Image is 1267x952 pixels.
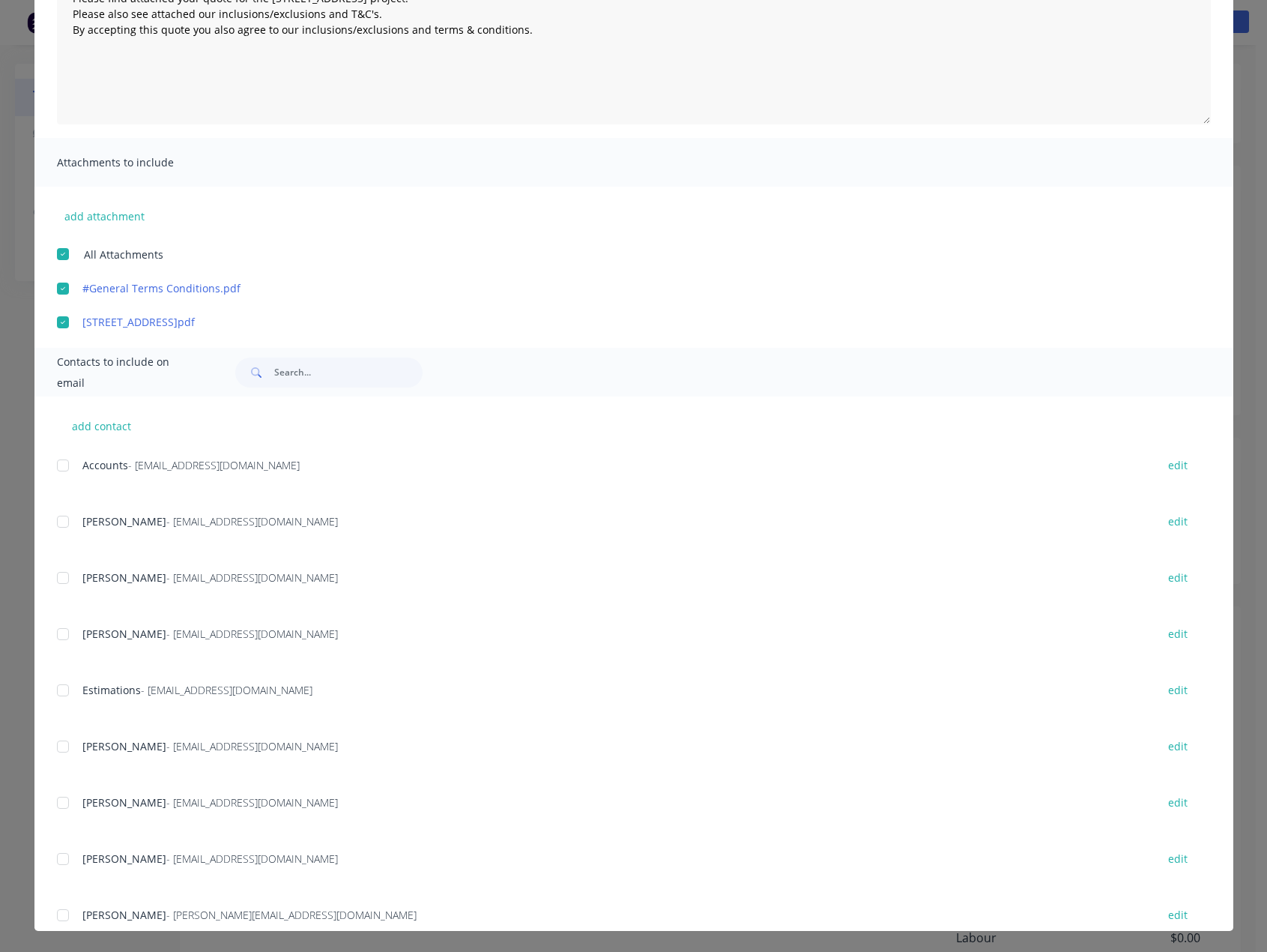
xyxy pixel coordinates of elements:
button: add attachment [57,205,152,227]
button: edit [1159,849,1197,869]
button: edit [1159,680,1197,700]
span: - [EMAIL_ADDRESS][DOMAIN_NAME] [128,458,300,472]
span: [PERSON_NAME] [82,908,166,922]
button: edit [1159,792,1197,813]
a: #General Terms Conditions.pdf [82,280,1141,296]
span: Contacts to include on email [57,352,199,394]
button: add contact [57,415,147,437]
button: edit [1159,567,1197,588]
button: edit [1159,455,1197,475]
span: - [EMAIL_ADDRESS][DOMAIN_NAME] [166,739,338,753]
span: [PERSON_NAME] [82,627,166,641]
span: - [EMAIL_ADDRESS][DOMAIN_NAME] [166,795,338,810]
span: All Attachments [84,247,163,262]
span: - [EMAIL_ADDRESS][DOMAIN_NAME] [166,627,338,641]
span: [PERSON_NAME] [82,852,166,866]
input: Search... [274,358,423,388]
span: [PERSON_NAME] [82,570,166,585]
span: - [EMAIL_ADDRESS][DOMAIN_NAME] [166,514,338,528]
span: Attachments to include [57,152,222,173]
span: Accounts [82,458,128,472]
span: Estimations [82,683,141,697]
span: - [EMAIL_ADDRESS][DOMAIN_NAME] [166,570,338,585]
button: edit [1159,511,1197,531]
button: edit [1159,736,1197,756]
span: [PERSON_NAME] [82,514,166,528]
a: [STREET_ADDRESS]pdf [82,314,1141,330]
span: [PERSON_NAME] [82,739,166,753]
span: - [PERSON_NAME][EMAIL_ADDRESS][DOMAIN_NAME] [166,908,417,922]
span: - [EMAIL_ADDRESS][DOMAIN_NAME] [141,683,312,697]
button: edit [1159,905,1197,925]
span: - [EMAIL_ADDRESS][DOMAIN_NAME] [166,852,338,866]
button: edit [1159,624,1197,644]
span: [PERSON_NAME] [82,795,166,810]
